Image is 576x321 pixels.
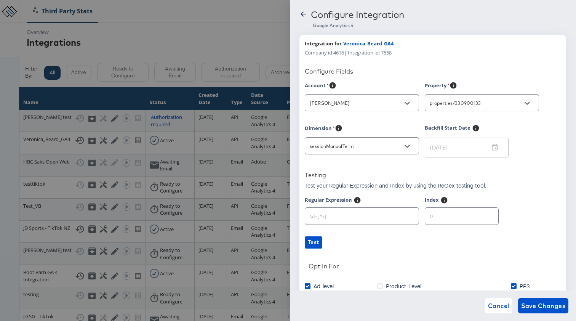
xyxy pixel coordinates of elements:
[305,67,561,75] div: Configure Fields
[518,298,569,313] button: Save Changes
[305,124,335,134] label: Dimension
[402,98,413,109] button: Open
[402,141,413,152] button: Open
[305,82,329,91] label: Account
[425,205,498,221] input: 0
[425,196,439,206] label: Index
[308,142,404,151] input: Select...
[521,300,566,311] span: Save Changes
[308,238,319,247] span: Test
[305,40,342,47] span: Integration for
[305,205,419,221] input: \d+[^x]
[428,99,524,108] input: Select...
[305,236,322,249] button: Test
[309,262,339,270] div: Opt In For
[343,40,394,47] span: Veronica_Beard_GA4
[522,98,533,109] button: Open
[305,49,392,56] span: Company id: 4616 | Integration id: 7558
[425,124,470,138] label: Backfill Start Date
[305,236,561,249] a: Test
[305,171,326,179] div: Testing
[305,196,352,206] label: Regular Expression
[305,181,486,189] p: Test your Regular Expression and Index by using the ReGex testing tool.
[311,9,404,20] div: Configure Integration
[386,282,421,290] span: Product-Level
[485,298,512,313] button: Cancel
[313,22,567,29] div: Google Analytics 4
[520,282,530,290] span: PPS
[308,99,404,108] input: Select...
[488,300,509,311] span: Cancel
[314,282,334,290] span: Ad-level
[425,82,450,91] label: Property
